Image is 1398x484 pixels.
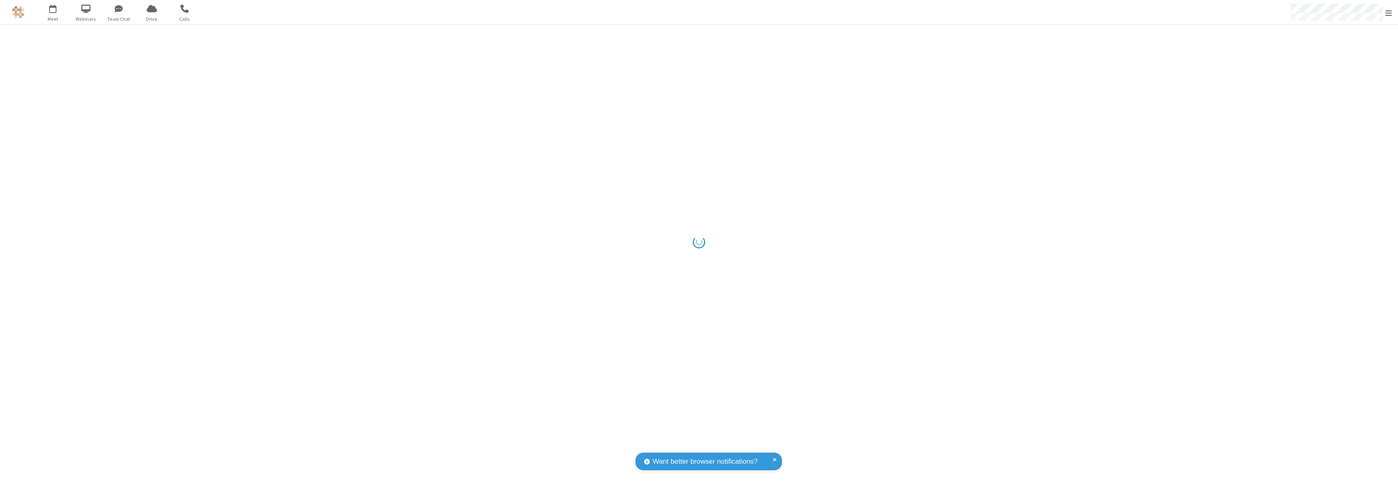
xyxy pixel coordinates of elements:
[137,15,167,23] span: Drive
[38,15,68,23] span: Meet
[71,15,101,23] span: Webinars
[104,15,134,23] span: Team Chat
[653,456,758,467] span: Want better browser notifications?
[169,15,200,23] span: Calls
[12,6,24,18] img: QA Selenium DO NOT DELETE OR CHANGE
